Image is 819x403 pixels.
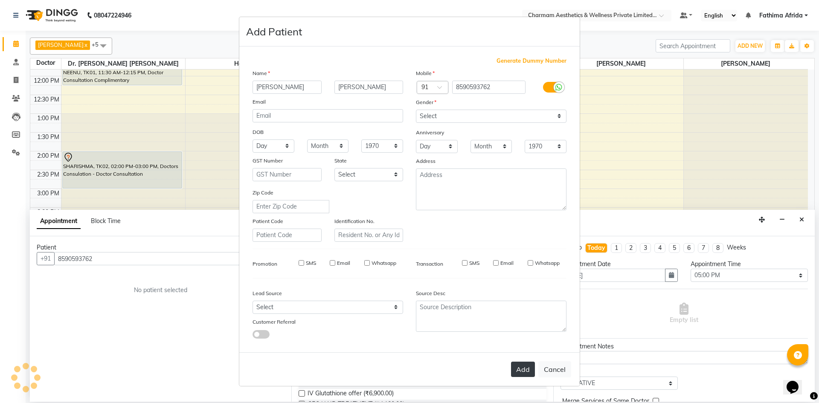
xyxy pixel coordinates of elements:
button: Add [511,362,535,377]
label: Patient Code [253,217,283,225]
label: DOB [253,128,264,136]
label: Whatsapp [372,259,396,267]
input: Last Name [334,81,404,94]
input: Patient Code [253,229,322,242]
label: Transaction [416,260,443,268]
span: Generate Dummy Number [497,57,566,65]
label: Email [500,259,514,267]
label: SMS [469,259,479,267]
label: Anniversary [416,129,444,136]
input: First Name [253,81,322,94]
input: GST Number [253,168,322,181]
label: Gender [416,99,436,106]
label: GST Number [253,157,283,165]
label: Email [253,98,266,106]
label: Email [337,259,350,267]
label: Promotion [253,260,277,268]
label: Source Desc [416,290,445,297]
label: Customer Referral [253,318,296,326]
input: Email [253,109,403,122]
label: Mobile [416,70,435,77]
button: Cancel [538,361,571,377]
label: Name [253,70,270,77]
input: Resident No. or Any Id [334,229,404,242]
label: SMS [306,259,316,267]
label: State [334,157,347,165]
h4: Add Patient [246,24,302,39]
input: Enter Zip Code [253,200,329,213]
label: Zip Code [253,189,273,197]
label: Address [416,157,436,165]
label: Whatsapp [535,259,560,267]
label: Identification No. [334,217,375,225]
input: Mobile [452,81,526,94]
label: Lead Source [253,290,282,297]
